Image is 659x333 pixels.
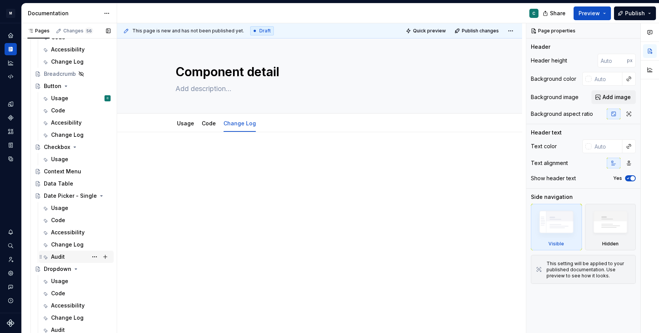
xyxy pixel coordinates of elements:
[546,261,631,279] div: This setting will be applied to your published documentation. Use preview to see how it looks.
[5,226,17,238] button: Notifications
[2,5,20,21] button: M
[5,125,17,138] div: Assets
[39,56,114,68] a: Change Log
[5,70,17,83] a: Code automation
[51,58,84,66] div: Change Log
[5,267,17,279] a: Settings
[32,263,114,275] a: Dropdown
[7,319,14,327] a: Supernova Logo
[51,290,65,297] div: Code
[550,10,566,17] span: Share
[585,204,636,250] div: Hidden
[531,93,579,101] div: Background image
[51,204,68,212] div: Usage
[602,241,619,247] div: Hidden
[51,155,68,163] div: Usage
[39,43,114,56] a: Accessibility
[39,299,114,312] a: Accessibility
[199,115,219,131] div: Code
[5,57,17,69] div: Analytics
[51,241,84,248] div: Change Log
[6,9,15,18] div: M
[32,68,114,80] a: Breadcrumb
[5,253,17,266] a: Invite team
[591,139,622,153] input: Auto
[539,6,571,20] button: Share
[51,131,84,139] div: Change Log
[5,281,17,293] button: Contact support
[51,314,84,322] div: Change Log
[32,178,114,190] a: Data Table
[39,129,114,141] a: Change Log
[579,10,600,17] span: Preview
[5,153,17,165] a: Data sources
[220,115,259,131] div: Change Log
[531,75,576,83] div: Background color
[202,120,216,126] a: Code
[44,143,70,151] div: Checkbox
[603,93,631,101] span: Add image
[5,98,17,110] a: Design tokens
[39,117,114,129] a: Accesibility
[32,80,114,92] a: Button
[5,43,17,55] a: Documentation
[32,190,114,202] a: Date Picker - Single
[531,193,573,201] div: Side navigation
[51,253,65,261] div: Audit
[44,82,61,90] div: Button
[614,6,656,20] button: Publish
[462,28,499,34] span: Publish changes
[174,63,462,81] textarea: Component detail
[532,10,535,16] div: C
[531,129,562,136] div: Header text
[625,10,645,17] span: Publish
[39,226,114,239] a: Accessibility
[591,72,622,86] input: Auto
[174,115,197,131] div: Usage
[32,165,114,178] a: Context Menu
[531,43,550,51] div: Header
[39,239,114,251] a: Change Log
[403,26,449,36] button: Quick preview
[132,28,244,34] span: This page is new and has not been published yet.
[32,141,114,153] a: Checkbox
[51,119,82,126] div: Accesibility
[598,54,627,67] input: Auto
[259,28,271,34] span: Draft
[5,139,17,151] a: Storybook stories
[51,46,85,53] div: Accessibility
[531,57,567,64] div: Header height
[28,10,100,17] div: Documentation
[223,120,256,126] a: Change Log
[44,168,81,175] div: Context Menu
[85,28,93,34] span: 56
[177,120,194,126] a: Usage
[27,28,50,34] div: Pages
[531,110,593,118] div: Background aspect ratio
[531,175,576,182] div: Show header text
[531,159,568,167] div: Text alignment
[51,229,85,236] div: Accessibility
[5,112,17,124] a: Components
[452,26,502,36] button: Publish changes
[5,29,17,42] a: Home
[39,104,114,117] a: Code
[5,240,17,252] button: Search ⌘K
[531,204,582,250] div: Visible
[39,251,114,263] a: Audit
[44,70,76,78] div: Breadcrumb
[39,214,114,226] a: Code
[591,90,636,104] button: Add image
[39,202,114,214] a: Usage
[413,28,446,34] span: Quick preview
